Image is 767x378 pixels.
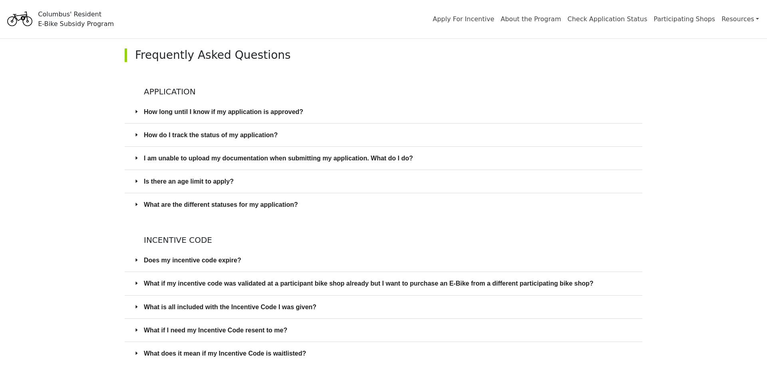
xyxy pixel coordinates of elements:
div: What if my incentive code was validated at a participant bike shop already but I want to purchase... [125,272,642,295]
div: Is there an age limit to apply? [125,170,642,193]
span: What is all included with the Incentive Code I was given? [144,302,633,312]
span: Is there an age limit to apply? [144,176,633,186]
span: caret-right [134,202,139,207]
div: How do I track the status of my application? [125,124,642,146]
span: What if I need my Incentive Code resent to me? [144,325,633,335]
a: Columbus' ResidentE-Bike Subsidy Program [5,14,114,24]
div: Columbus' Resident E-Bike Subsidy Program [38,10,114,29]
div: What if I need my Incentive Code resent to me? [125,319,642,342]
span: caret-right [134,281,139,286]
h3: Frequently Asked Questions [135,48,634,62]
span: caret-right [134,156,139,160]
h5: Application [125,68,642,96]
div: What does it mean if my Incentive Code is waitlisted? [125,342,642,365]
h5: Incentive Code [125,235,642,245]
a: About the Program [501,15,561,23]
span: caret-right [134,258,139,262]
span: caret-right [134,328,139,332]
span: How long until I know if my application is approved? [144,107,633,117]
span: What if my incentive code was validated at a participant bike shop already but I want to purchase... [144,278,633,288]
a: Apply For Incentive [433,15,494,23]
a: Resources [721,11,759,27]
a: Participating Shops [654,15,715,23]
span: caret-right [134,179,139,184]
div: What is all included with the Incentive Code I was given? [125,296,642,318]
span: How do I track the status of my application? [144,130,633,140]
span: Does my incentive code expire? [144,255,633,265]
div: I am unable to upload my documentation when submitting my application. What do I do? [125,147,642,170]
span: What are the different statuses for my application? [144,200,633,210]
img: Program logo [5,5,35,33]
span: I am unable to upload my documentation when submitting my application. What do I do? [144,153,633,163]
div: What are the different statuses for my application? [125,193,642,216]
span: What does it mean if my Incentive Code is waitlisted? [144,348,633,358]
span: caret-right [134,304,139,309]
div: How long until I know if my application is approved? [125,100,642,123]
a: Check Application Status [568,15,648,23]
div: Does my incentive code expire? [125,249,642,272]
span: caret-right [134,132,139,137]
span: caret-right [134,109,139,114]
span: caret-right [134,351,139,356]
